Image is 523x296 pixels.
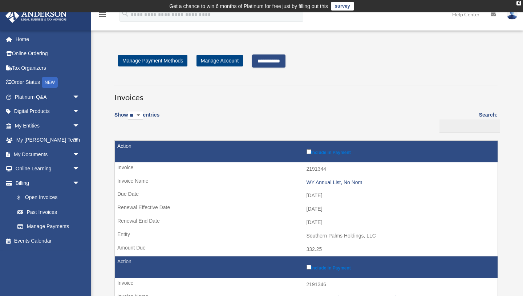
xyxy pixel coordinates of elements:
[10,190,84,205] a: $Open Invoices
[5,147,91,162] a: My Documentsarrow_drop_down
[5,118,91,133] a: My Entitiesarrow_drop_down
[73,147,87,162] span: arrow_drop_down
[98,13,107,19] a: menu
[516,1,521,5] div: close
[115,216,498,230] td: [DATE]
[115,229,498,243] td: Southern Palms Holdings, LLC
[73,176,87,191] span: arrow_drop_down
[5,75,91,90] a: Order StatusNEW
[73,118,87,133] span: arrow_drop_down
[5,133,91,147] a: My [PERSON_NAME] Teamarrow_drop_down
[73,162,87,177] span: arrow_drop_down
[21,193,25,202] span: $
[114,85,498,103] h3: Invoices
[121,10,129,18] i: search
[439,119,500,133] input: Search:
[169,2,328,11] div: Get a chance to win 6 months of Platinum for free just by filling out this
[196,55,243,66] a: Manage Account
[5,162,91,176] a: Online Learningarrow_drop_down
[114,110,159,127] label: Show entries
[115,189,498,203] td: [DATE]
[118,55,187,66] a: Manage Payment Methods
[73,90,87,105] span: arrow_drop_down
[73,104,87,119] span: arrow_drop_down
[5,234,91,248] a: Events Calendar
[10,205,87,219] a: Past Invoices
[115,202,498,216] td: [DATE]
[115,278,498,292] td: 2191346
[5,104,91,119] a: Digital Productsarrow_drop_down
[98,10,107,19] i: menu
[331,2,354,11] a: survey
[115,243,498,256] td: 332.25
[3,9,69,23] img: Anderson Advisors Platinum Portal
[307,149,311,154] input: Include in Payment
[128,111,143,120] select: Showentries
[5,32,91,46] a: Home
[73,133,87,148] span: arrow_drop_down
[307,179,494,186] div: WY Annual List, No Nom
[307,148,494,155] label: Include in Payment
[115,162,498,176] td: 2191344
[437,110,498,133] label: Search:
[10,219,87,234] a: Manage Payments
[42,77,58,88] div: NEW
[307,265,311,269] input: Include in Payment
[5,90,91,104] a: Platinum Q&Aarrow_drop_down
[5,176,87,190] a: Billingarrow_drop_down
[5,46,91,61] a: Online Ordering
[307,263,494,271] label: Include in Payment
[5,61,91,75] a: Tax Organizers
[507,9,518,20] img: User Pic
